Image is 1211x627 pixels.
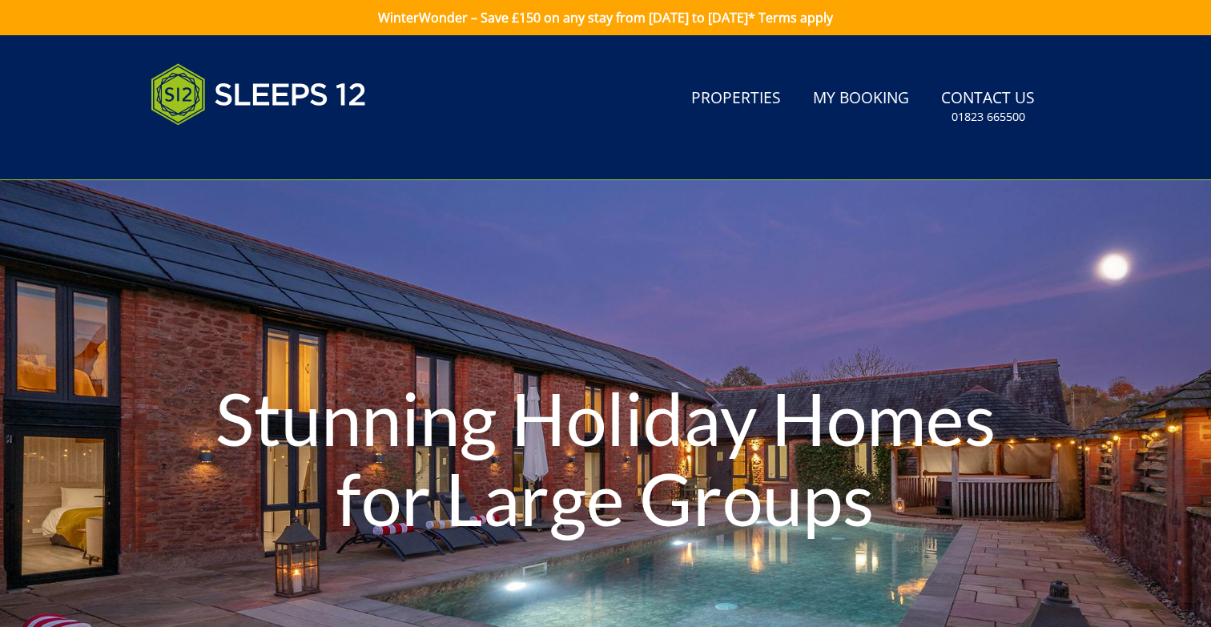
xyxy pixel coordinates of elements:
[182,346,1029,570] h1: Stunning Holiday Homes for Large Groups
[151,54,367,135] img: Sleeps 12
[807,81,915,117] a: My Booking
[143,144,311,158] iframe: Customer reviews powered by Trustpilot
[685,81,787,117] a: Properties
[935,81,1041,133] a: Contact Us01823 665500
[951,109,1025,125] small: 01823 665500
